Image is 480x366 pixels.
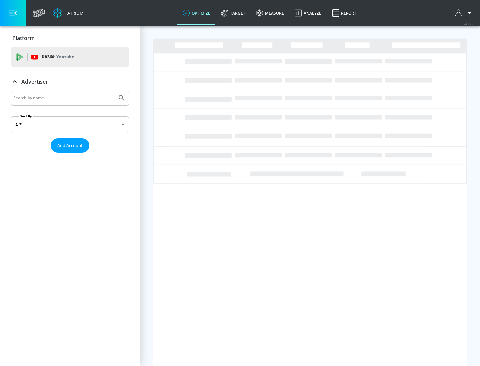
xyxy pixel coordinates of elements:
div: Advertiser [11,72,129,91]
button: Add Account [51,138,89,153]
a: Report [327,1,362,25]
div: A-Z [11,116,129,133]
a: Analyze [289,1,327,25]
div: Platform [11,29,129,47]
div: Atrium [65,10,84,16]
p: Youtube [56,53,74,60]
input: Search by name [13,94,114,102]
a: measure [251,1,289,25]
div: DV360: Youtube [11,47,129,67]
span: Add Account [57,142,83,149]
nav: list of Advertiser [11,153,129,158]
p: Advertiser [21,78,48,85]
p: Platform [12,34,35,42]
span: v 4.25.2 [464,22,473,26]
p: DV360: [42,53,74,61]
label: Sort By [19,114,33,118]
div: Advertiser [11,91,129,158]
a: optimize [177,1,216,25]
a: Atrium [53,8,84,18]
a: Target [216,1,251,25]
